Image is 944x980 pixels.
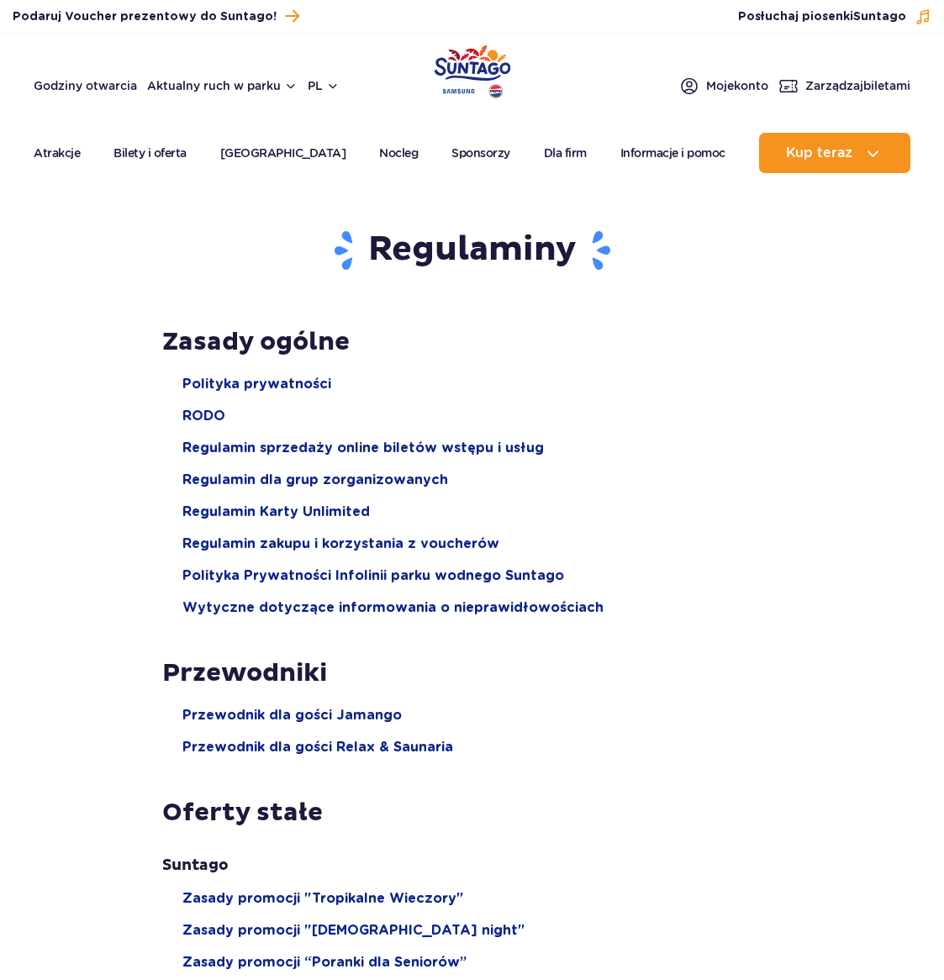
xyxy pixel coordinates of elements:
a: Regulamin zakupu i korzystania z voucherów [182,535,499,553]
span: Posłuchaj piosenki [738,8,906,25]
a: Polityka prywatności [182,375,331,393]
span: Moje konto [706,77,768,94]
a: Zasady promocji "[DEMOGRAPHIC_DATA] night" [182,921,525,940]
a: Dla firm [544,133,587,173]
h1: Regulaminy [162,229,783,272]
span: Kup teraz [786,145,852,161]
a: Informacje i pomoc [620,133,725,173]
h2: Przewodniki [162,657,783,689]
a: [GEOGRAPHIC_DATA] [220,133,346,173]
a: Zasady promocji "Tropikalne Wieczory" [182,889,464,908]
a: Park of Poland [434,42,510,96]
span: Podaruj Voucher prezentowy do Suntago! [13,8,277,25]
a: Atrakcje [34,133,80,173]
a: Bilety i oferta [113,133,187,173]
button: pl [308,77,340,94]
a: Mojekonto [679,76,768,96]
a: Przewodnik dla gości Jamango [182,706,402,724]
h2: Zasady ogólne [162,326,783,358]
h2: Oferty stałe [162,797,783,829]
a: Przewodnik dla gości Relax & Saunaria [182,738,453,756]
a: Podaruj Voucher prezentowy do Suntago! [13,5,299,28]
a: Regulamin Karty Unlimited [182,503,370,521]
a: Zarządzajbiletami [778,76,910,96]
a: Zasady promocji “Poranki dla Seniorów” [182,953,467,972]
a: Polityka Prywatności Infolinii parku wodnego Suntago [182,566,564,585]
a: Wytyczne dotyczące informowania o nieprawidłowościach [182,598,604,617]
a: Sponsorzy [451,133,510,173]
a: Regulamin dla grup zorganizowanych [182,471,448,489]
a: RODO [182,407,225,425]
a: Nocleg [379,133,418,173]
button: Kup teraz [759,133,910,173]
a: Regulamin sprzedaży online biletów wstępu i usług [182,439,544,457]
a: Godziny otwarcia [34,77,137,94]
button: Posłuchaj piosenkiSuntago [738,8,931,25]
h3: Suntago [162,856,783,876]
span: Zarządzaj biletami [805,77,910,94]
button: Aktualny ruch w parku [147,79,298,92]
span: Suntago [853,11,906,23]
